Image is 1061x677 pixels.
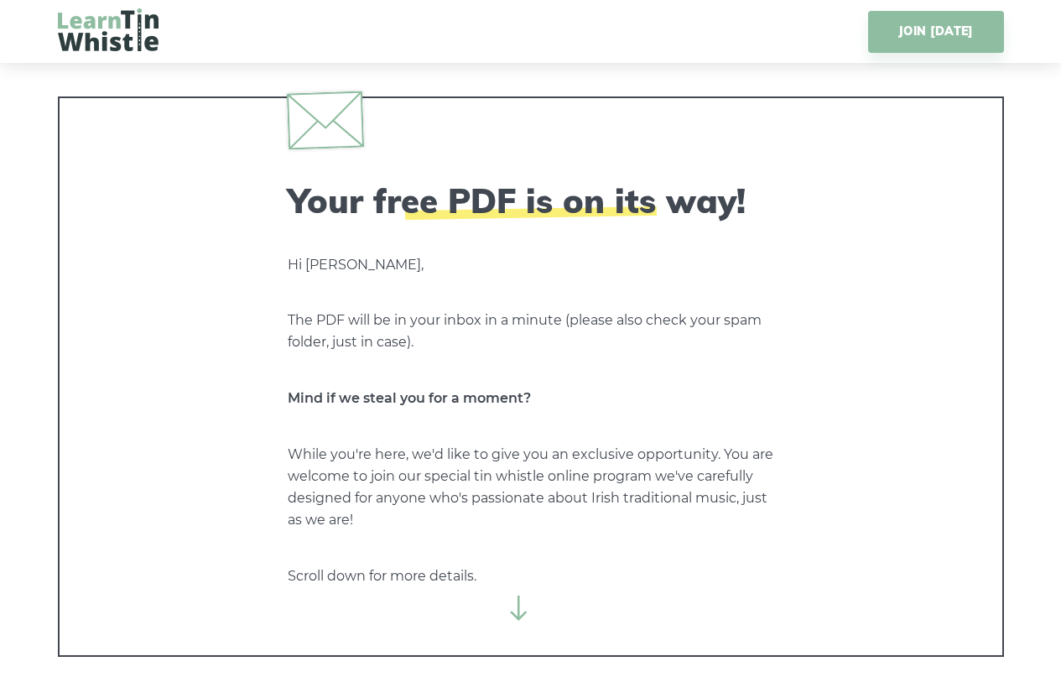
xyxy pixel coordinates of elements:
[288,254,774,276] p: Hi [PERSON_NAME],
[868,11,1003,53] a: JOIN [DATE]
[58,8,159,51] img: LearnTinWhistle.com
[288,310,774,353] p: The PDF will be in your inbox in a minute (please also check your spam folder, just in case).
[288,390,531,406] strong: Mind if we steal you for a moment?
[288,565,774,587] p: Scroll down for more details.
[288,444,774,531] p: While you're here, we'd like to give you an exclusive opportunity. You are welcome to join our sp...
[286,91,363,149] img: envelope.svg
[288,180,774,221] h2: Your free PDF is on its way!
